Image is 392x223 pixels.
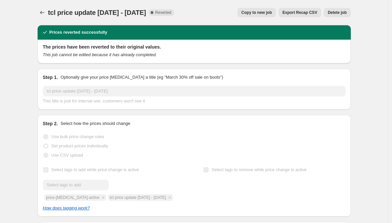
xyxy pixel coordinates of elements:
i: This job cannot be edited because it has already completed. [43,52,157,57]
a: How does tagging work? [43,205,90,210]
h2: Prices reverted successfully [49,29,107,36]
span: Reverted [155,10,171,15]
p: Select how the prices should change [60,120,130,127]
button: Export Recap CSV [279,8,321,17]
button: Copy to new job [237,8,276,17]
span: Delete job [328,10,347,15]
button: Delete job [324,8,350,17]
span: Copy to new job [241,10,272,15]
h2: Step 2. [43,120,58,127]
span: Export Recap CSV [283,10,317,15]
h2: The prices have been reverted to their original values. [43,44,346,50]
p: Optionally give your price [MEDICAL_DATA] a title (eg "March 30% off sale on boots") [60,74,223,81]
span: Use bulk price change rules [51,134,104,139]
h2: Step 1. [43,74,58,81]
input: 30% off holiday sale [43,86,346,96]
span: Use CSV upload [51,153,83,158]
button: Price change jobs [38,8,47,17]
span: This title is just for internal use, customers won't see it [43,98,145,103]
span: Set product prices individually [51,143,108,148]
span: tcl price update [DATE] - [DATE] [48,9,146,16]
span: Select tags to add while price change is active [51,167,139,172]
input: Select tags to add [43,180,109,190]
span: Select tags to remove while price change is active [212,167,307,172]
